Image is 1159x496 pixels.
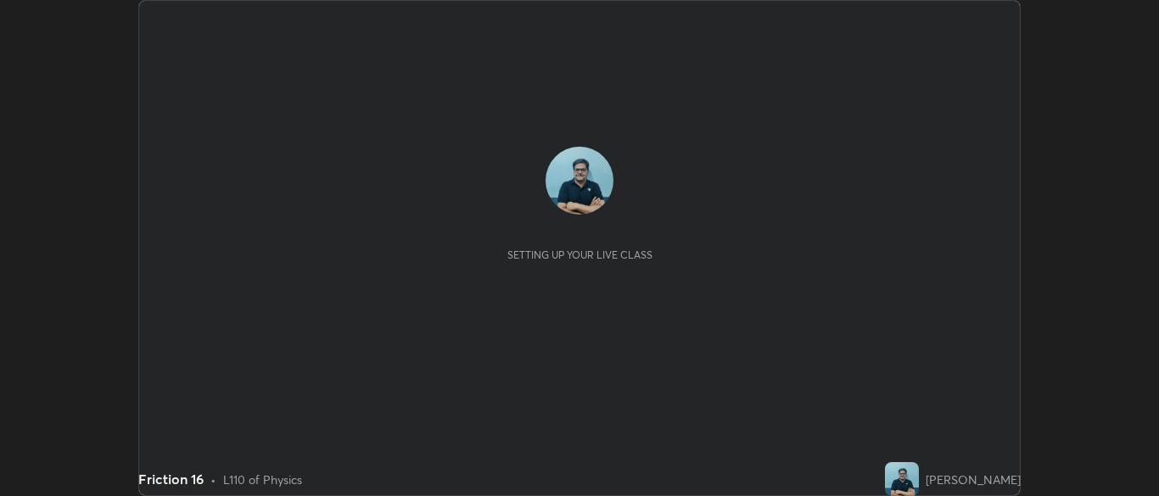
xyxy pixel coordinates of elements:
div: Setting up your live class [507,248,652,261]
img: 3cc9671c434e4cc7a3e98729d35f74b5.jpg [546,147,613,215]
img: 3cc9671c434e4cc7a3e98729d35f74b5.jpg [885,462,919,496]
div: [PERSON_NAME] [926,471,1021,488]
div: Friction 16 [138,469,204,489]
div: • [210,471,216,488]
div: L110 of Physics [223,471,302,488]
